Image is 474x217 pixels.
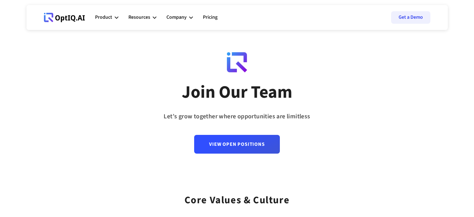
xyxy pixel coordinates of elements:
[128,8,156,27] div: Resources
[44,8,85,27] a: Webflow Homepage
[95,13,112,22] div: Product
[164,111,310,122] div: Let’s grow together where opportunities are limitless
[166,8,193,27] div: Company
[203,8,218,27] a: Pricing
[184,186,290,208] div: Core values & Culture
[128,13,150,22] div: Resources
[391,11,430,24] a: Get a Demo
[182,81,292,103] div: Join Our Team
[95,8,118,27] div: Product
[194,135,280,154] a: View Open Positions
[166,13,187,22] div: Company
